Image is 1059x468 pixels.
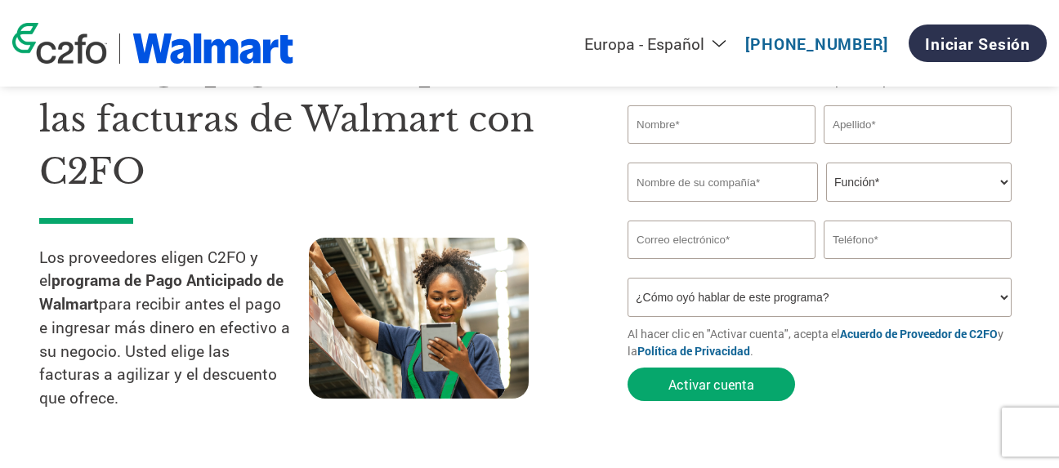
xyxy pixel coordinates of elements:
[628,261,815,271] div: Inavlid Email Address
[909,25,1047,62] a: Iniciar sesión
[628,368,795,401] button: Activar cuenta
[628,203,1012,214] div: Invalid company name or company name is too long
[628,163,818,202] input: Nombre de su compañía*
[628,105,815,144] input: Nombre*
[824,221,1012,259] input: Teléfono*
[628,145,815,156] div: Invalid first name or first name is too long
[840,326,998,341] a: Acuerdo de Proveedor de C2FO
[824,261,1012,271] div: Inavlid Phone Number
[12,23,107,64] img: c2fo logo
[628,221,815,259] input: Invalid Email format
[309,238,529,399] img: supply chain worker
[39,40,579,198] h1: Obtenga pagos anticipados de las facturas de Walmart con C2FO
[824,105,1012,144] input: Apellido*
[132,33,293,64] img: Walmart
[39,270,284,314] strong: programa de Pago Anticipado de Walmart
[39,246,309,411] p: Los proveedores eligen C2FO y el para recibir antes el pago e ingresar más dinero en efectivo a s...
[637,343,750,359] a: Política de Privacidad
[824,145,1012,156] div: Invalid last name or last name is too long
[745,33,888,54] a: [PHONE_NUMBER]
[826,163,1012,202] select: Title/Role
[628,325,1020,359] p: Al hacer clic en "Activar cuenta", acepta el y la .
